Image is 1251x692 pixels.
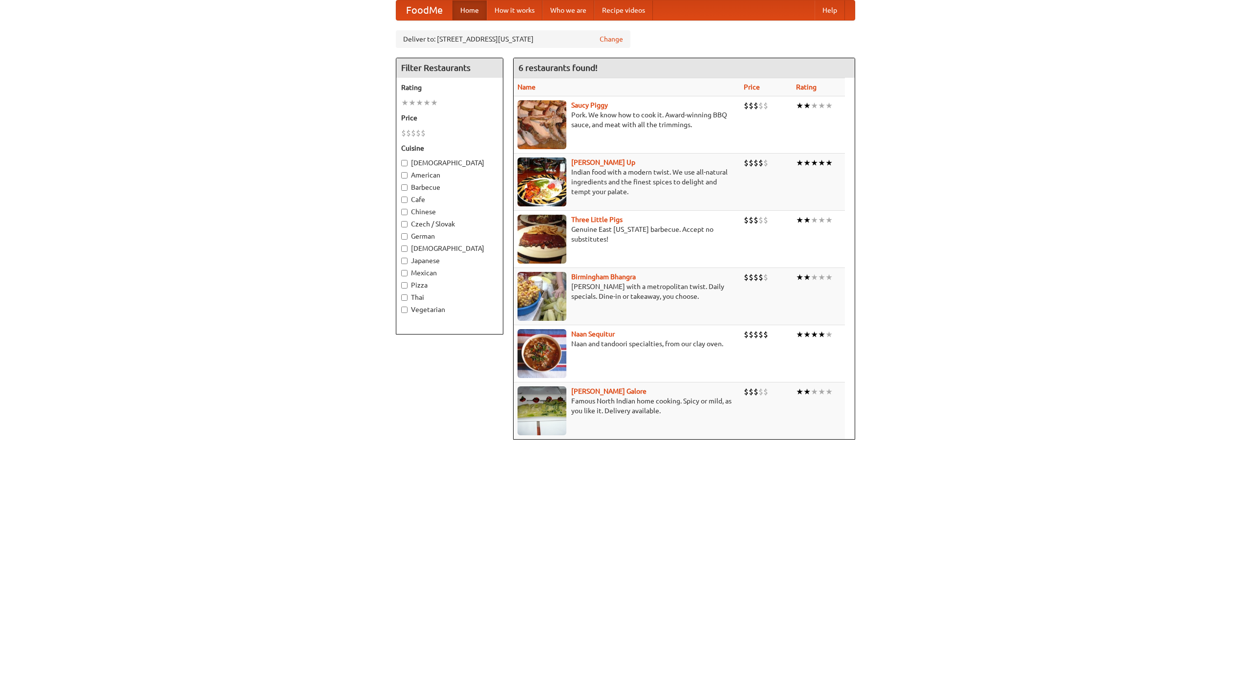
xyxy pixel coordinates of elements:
[744,386,749,397] li: $
[416,128,421,138] li: $
[749,272,754,283] li: $
[803,386,811,397] li: ★
[396,30,630,48] div: Deliver to: [STREET_ADDRESS][US_STATE]
[518,167,736,197] p: Indian food with a modern twist. We use all-natural ingredients and the finest spices to delight ...
[796,157,803,168] li: ★
[409,97,416,108] li: ★
[401,233,408,240] input: German
[396,0,453,20] a: FoodMe
[600,34,623,44] a: Change
[518,339,736,349] p: Naan and tandoori specialties, from our clay oven.
[754,215,758,225] li: $
[401,294,408,301] input: Thai
[518,100,566,149] img: saucy.jpg
[401,292,498,302] label: Thai
[401,270,408,276] input: Mexican
[754,272,758,283] li: $
[401,128,406,138] li: $
[825,157,833,168] li: ★
[803,272,811,283] li: ★
[401,170,498,180] label: American
[763,215,768,225] li: $
[744,272,749,283] li: $
[825,329,833,340] li: ★
[796,386,803,397] li: ★
[518,272,566,321] img: bhangra.jpg
[811,386,818,397] li: ★
[431,97,438,108] li: ★
[796,272,803,283] li: ★
[749,157,754,168] li: $
[518,157,566,206] img: curryup.jpg
[401,256,498,266] label: Japanese
[744,157,749,168] li: $
[803,157,811,168] li: ★
[401,182,498,192] label: Barbecue
[818,157,825,168] li: ★
[401,282,408,289] input: Pizza
[406,128,411,138] li: $
[401,83,498,92] h5: Rating
[571,273,636,281] b: Birmingham Bhangra
[803,215,811,225] li: ★
[401,172,408,179] input: American
[825,386,833,397] li: ★
[811,157,818,168] li: ★
[401,246,408,252] input: [DEMOGRAPHIC_DATA]
[571,101,608,109] b: Saucy Piggy
[518,83,536,91] a: Name
[401,197,408,203] input: Cafe
[796,100,803,111] li: ★
[401,307,408,313] input: Vegetarian
[796,329,803,340] li: ★
[401,231,498,241] label: German
[571,216,623,223] a: Three Little Pigs
[818,215,825,225] li: ★
[749,100,754,111] li: $
[811,272,818,283] li: ★
[571,158,635,166] a: [PERSON_NAME] Up
[401,207,498,217] label: Chinese
[763,272,768,283] li: $
[744,83,760,91] a: Price
[825,215,833,225] li: ★
[571,387,647,395] a: [PERSON_NAME] Galore
[401,209,408,215] input: Chinese
[594,0,653,20] a: Recipe videos
[401,160,408,166] input: [DEMOGRAPHIC_DATA]
[818,100,825,111] li: ★
[401,97,409,108] li: ★
[401,113,498,123] h5: Price
[421,128,426,138] li: $
[401,268,498,278] label: Mexican
[518,282,736,301] p: [PERSON_NAME] with a metropolitan twist. Daily specials. Dine-in or takeaway, you choose.
[401,195,498,204] label: Cafe
[401,219,498,229] label: Czech / Slovak
[811,329,818,340] li: ★
[803,100,811,111] li: ★
[744,215,749,225] li: $
[818,272,825,283] li: ★
[763,386,768,397] li: $
[744,329,749,340] li: $
[401,280,498,290] label: Pizza
[401,258,408,264] input: Japanese
[518,386,566,435] img: currygalore.jpg
[416,97,423,108] li: ★
[763,157,768,168] li: $
[401,305,498,314] label: Vegetarian
[487,0,542,20] a: How it works
[401,143,498,153] h5: Cuisine
[825,100,833,111] li: ★
[744,100,749,111] li: $
[518,224,736,244] p: Genuine East [US_STATE] barbecue. Accept no substitutes!
[518,110,736,130] p: Pork. We know how to cook it. Award-winning BBQ sauce, and meat with all the trimmings.
[453,0,487,20] a: Home
[815,0,845,20] a: Help
[571,330,615,338] a: Naan Sequitur
[758,100,763,111] li: $
[749,215,754,225] li: $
